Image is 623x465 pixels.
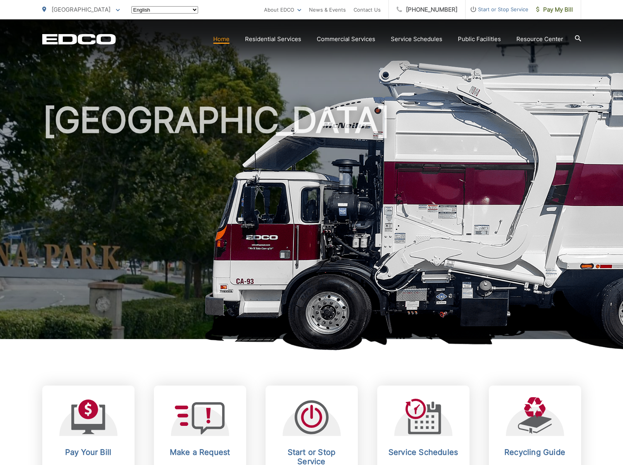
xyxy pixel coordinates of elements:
a: Public Facilities [458,34,501,44]
select: Select a language [131,6,198,14]
a: Service Schedules [391,34,442,44]
span: Pay My Bill [536,5,573,14]
h2: Pay Your Bill [50,448,127,457]
a: News & Events [309,5,346,14]
h2: Service Schedules [385,448,462,457]
a: Residential Services [245,34,301,44]
h2: Recycling Guide [497,448,573,457]
span: [GEOGRAPHIC_DATA] [52,6,110,13]
h1: [GEOGRAPHIC_DATA] [42,101,581,346]
a: EDCD logo. Return to the homepage. [42,34,116,45]
h2: Make a Request [162,448,238,457]
a: About EDCO [264,5,301,14]
a: Commercial Services [317,34,375,44]
a: Home [213,34,230,44]
a: Contact Us [354,5,381,14]
a: Resource Center [516,34,563,44]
